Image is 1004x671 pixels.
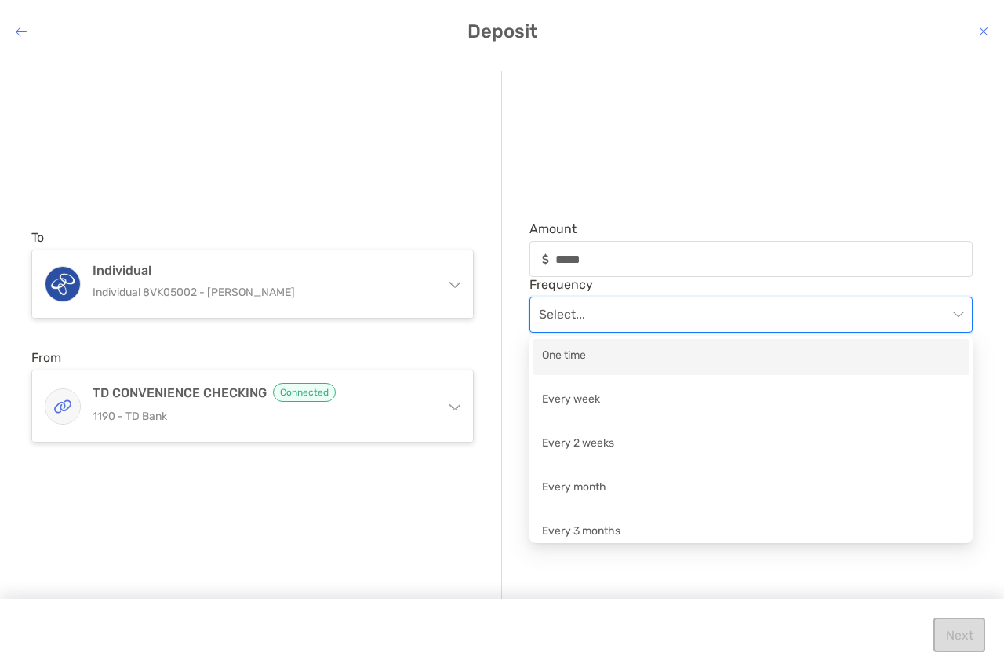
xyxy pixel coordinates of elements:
[529,277,973,292] span: Frequency
[542,435,960,454] div: Every 2 weeks
[533,427,969,463] div: Every 2 weeks
[542,347,960,366] div: One time
[542,479,960,498] div: Every month
[533,515,969,551] div: Every 3 months
[31,230,44,245] label: To
[542,523,960,542] div: Every 3 months
[533,339,969,375] div: One time
[533,383,969,419] div: Every week
[533,471,969,507] div: Every month
[93,407,431,426] p: 1190 - TD Bank
[555,253,972,266] input: Amountinput icon
[93,383,431,402] h4: TD CONVENIENCE CHECKING
[93,263,431,278] h4: Individual
[273,383,336,402] span: Connected
[529,221,973,236] span: Amount
[542,253,549,265] img: input icon
[93,283,431,302] p: Individual 8VK05002 - [PERSON_NAME]
[45,389,80,424] img: TD CONVENIENCE CHECKING
[31,350,61,365] label: From
[45,267,80,301] img: Individual
[542,391,960,410] div: Every week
